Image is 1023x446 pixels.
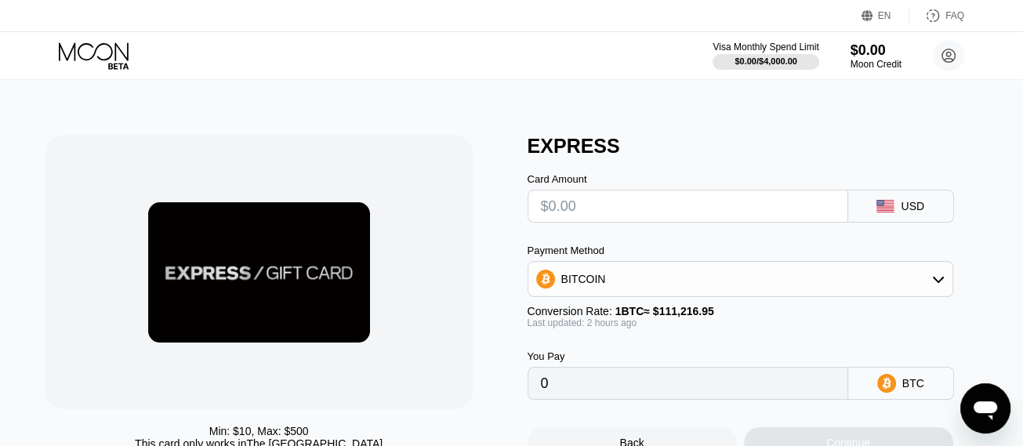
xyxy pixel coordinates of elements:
[713,42,818,70] div: Visa Monthly Spend Limit$0.00/$4,000.00
[902,377,924,390] div: BTC
[851,59,901,70] div: Moon Credit
[713,42,818,53] div: Visa Monthly Spend Limit
[909,8,964,24] div: FAQ
[528,305,953,317] div: Conversion Rate:
[528,317,953,328] div: Last updated: 2 hours ago
[878,10,891,21] div: EN
[528,350,848,362] div: You Pay
[851,42,901,70] div: $0.00Moon Credit
[528,263,952,295] div: BITCOIN
[528,245,953,256] div: Payment Method
[901,200,924,212] div: USD
[851,42,901,59] div: $0.00
[528,173,848,185] div: Card Amount
[945,10,964,21] div: FAQ
[862,8,909,24] div: EN
[561,273,606,285] div: BITCOIN
[735,56,797,66] div: $0.00 / $4,000.00
[528,135,994,158] div: EXPRESS
[209,425,309,437] div: Min: $ 10 , Max: $ 500
[615,305,714,317] span: 1 BTC ≈ $111,216.95
[960,383,1010,433] iframe: Button to launch messaging window
[541,190,835,222] input: $0.00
